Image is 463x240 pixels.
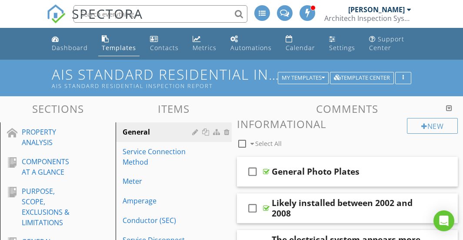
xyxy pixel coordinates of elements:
[150,44,179,52] div: Contacts
[48,31,91,56] a: Dashboard
[369,35,404,52] div: Support Center
[193,44,217,52] div: Metrics
[47,4,66,24] img: The Best Home Inspection Software - Spectora
[147,31,182,56] a: Contacts
[73,5,247,23] input: Search everything...
[286,44,315,52] div: Calendar
[272,166,360,177] div: General Photo Plates
[278,72,329,84] button: My Templates
[227,31,275,56] a: Automations (Advanced)
[22,156,74,177] div: COMPONENTS AT A GLANCE
[348,5,405,14] div: [PERSON_NAME]
[237,103,458,115] h3: Comments
[22,127,74,148] div: PROPERTY ANALYSIS
[123,127,194,137] div: General
[123,176,194,186] div: Meter
[272,198,424,219] div: Likely installed between 2002 and 2008
[52,82,280,89] div: AIS Standard Residential Inspection Report
[123,196,194,206] div: Amperage
[282,75,325,81] div: My Templates
[52,44,88,52] div: Dashboard
[230,44,272,52] div: Automations
[123,215,194,226] div: Conductor (SEC)
[22,186,74,228] div: PURPOSE, SCOPE, EXCLUSIONS & LIMITATIONS
[246,161,260,182] i: check_box_outline_blank
[366,31,415,56] a: Support Center
[324,14,411,23] div: Architech Inspection Systems, Inc
[102,44,136,52] div: Templates
[330,72,394,84] button: Template Center
[123,146,194,167] div: Service Connection Method
[116,103,231,115] h3: Items
[433,210,454,231] div: Open Intercom Messenger
[189,31,220,56] a: Metrics
[407,118,458,134] div: New
[246,198,260,219] i: check_box_outline_blank
[237,118,458,130] h3: Informational
[255,139,282,148] span: Select All
[52,67,411,89] h1: AIS Standard Residential Inspection
[334,75,390,81] div: Template Center
[326,31,359,56] a: Settings
[282,31,319,56] a: Calendar
[98,31,140,56] a: Templates
[330,73,394,81] a: Template Center
[329,44,355,52] div: Settings
[47,12,143,30] a: SPECTORA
